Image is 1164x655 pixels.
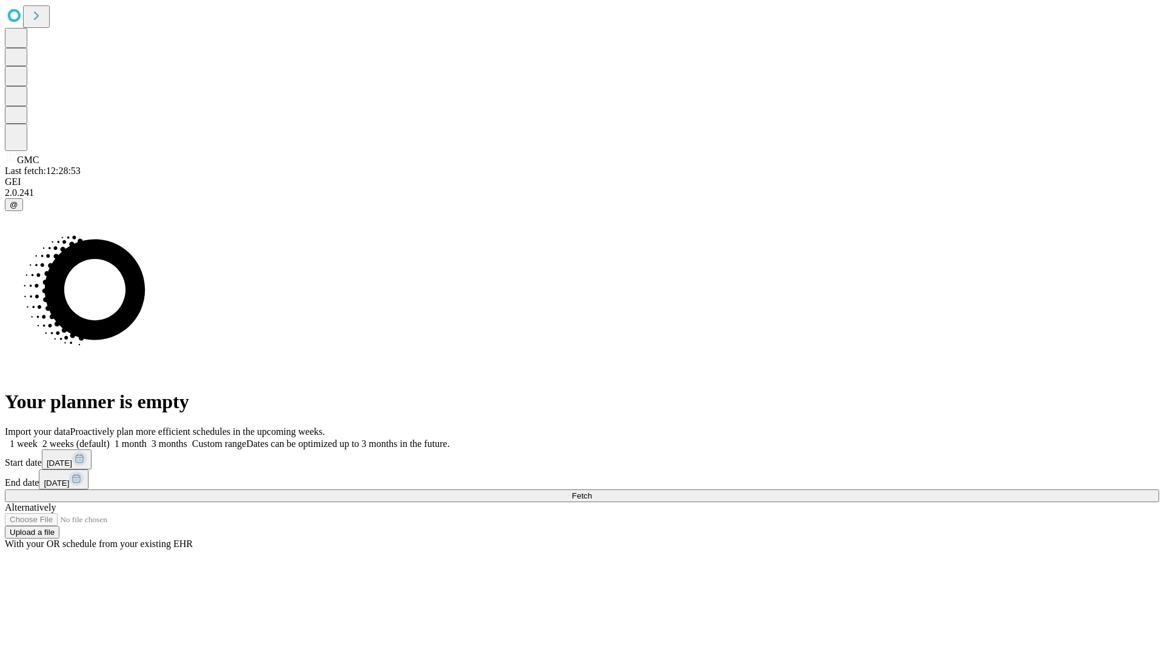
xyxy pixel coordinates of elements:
[192,438,246,449] span: Custom range
[17,155,39,165] span: GMC
[10,438,38,449] span: 1 week
[572,491,592,500] span: Fetch
[10,200,18,209] span: @
[5,469,1159,489] div: End date
[5,449,1159,469] div: Start date
[5,166,81,176] span: Last fetch: 12:28:53
[5,426,70,437] span: Import your data
[246,438,449,449] span: Dates can be optimized up to 3 months in the future.
[5,489,1159,502] button: Fetch
[47,458,72,468] span: [DATE]
[5,187,1159,198] div: 2.0.241
[5,526,59,539] button: Upload a file
[42,438,110,449] span: 2 weeks (default)
[42,449,92,469] button: [DATE]
[39,469,89,489] button: [DATE]
[5,391,1159,413] h1: Your planner is empty
[70,426,325,437] span: Proactively plan more efficient schedules in the upcoming weeks.
[115,438,147,449] span: 1 month
[152,438,187,449] span: 3 months
[5,198,23,211] button: @
[44,479,69,488] span: [DATE]
[5,176,1159,187] div: GEI
[5,539,193,549] span: With your OR schedule from your existing EHR
[5,502,56,512] span: Alternatively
